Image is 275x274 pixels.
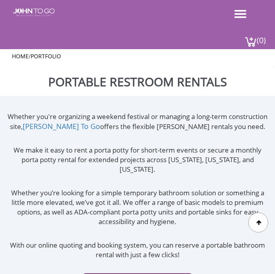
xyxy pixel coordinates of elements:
img: JOHN to go [13,8,55,16]
p: We make it easy to rent a porta potty for short-term events or secure a monthly porta potty renta... [6,145,269,175]
img: cart a [245,36,257,47]
a: Portfolio [31,52,61,60]
a: [PERSON_NAME] To Go [23,121,100,131]
span: (0) [257,28,266,46]
p: Whether you’re looking for a simple temporary bathroom solution or something a little more elevat... [6,188,269,227]
p: With our online quoting and booking system, you can reserve a portable bathroom rental with just ... [6,240,269,260]
button: Live Chat [243,242,275,274]
ul: / [12,52,263,60]
p: Whether you're organizing a weekend festival or managing a long-term construction site, offers th... [6,112,269,132]
a: Home [12,52,29,60]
